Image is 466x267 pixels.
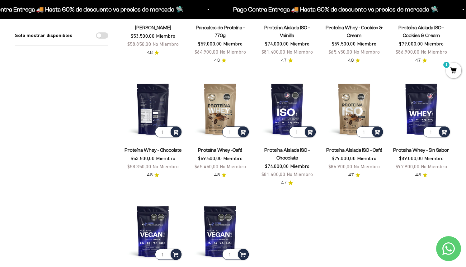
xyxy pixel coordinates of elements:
label: Solo mostrar disponibles [15,31,72,40]
a: 4.74.7 de 5.0 estrellas [281,57,293,64]
span: Miembro [357,155,376,161]
span: 4.8 [214,172,220,179]
span: $53.500,00 [131,33,155,39]
span: $64.900,00 [195,49,219,55]
a: 1 [446,68,461,74]
a: 4.74.7 de 5.0 estrellas [281,179,293,186]
span: $86.900,00 [396,49,420,55]
a: 4.84.8 de 5.0 estrellas [147,172,159,179]
span: Miembro [290,41,309,46]
span: $65.450,00 [328,49,352,55]
a: Proteína Whey - Cookies & Cream [326,25,383,38]
span: $59.500,00 [332,41,356,46]
a: Proteína Whey -Café [198,147,242,153]
span: 4.7 [348,172,354,179]
span: Miembro [357,41,376,46]
span: $79.000,00 [332,155,356,161]
span: $81.400,00 [261,171,285,177]
span: Miembro [223,41,242,46]
span: $81.400,00 [261,49,285,55]
a: Proteína Aislada ISO - Café [326,147,382,153]
span: No Miembro [220,164,246,169]
a: Proteína Aislada ISO - Cookies & Cream [398,25,444,38]
span: $59.500,00 [198,155,222,161]
span: Miembro [223,155,242,161]
span: 4.7 [281,179,286,186]
a: 4.84.8 de 5.0 estrellas [214,172,226,179]
a: 4.74.7 de 5.0 estrellas [348,172,360,179]
span: No Miembro [287,171,313,177]
span: Miembro [424,41,444,46]
a: 4.74.7 de 5.0 estrellas [415,57,427,64]
span: $65.450,00 [195,164,219,169]
span: 4.8 [348,57,354,64]
span: 4.8 [415,172,421,179]
span: $86.900,00 [328,164,352,169]
span: No Miembro [354,164,380,169]
mark: 1 [443,61,450,69]
span: No Miembro [421,49,447,55]
span: 4.3 [214,57,220,64]
span: $89.000,00 [399,155,423,161]
span: Miembro [290,163,309,169]
span: No Miembro [287,49,313,55]
span: Miembro [424,155,444,161]
span: $74.000,00 [265,163,289,169]
a: [PERSON_NAME] [135,25,171,30]
span: Miembro [156,33,175,39]
span: No Miembro [354,49,380,55]
span: $74.000,00 [265,41,289,46]
a: 4.34.3 de 5.0 estrellas [214,57,226,64]
p: Pago Contra Entrega 🚚 Hasta 60% de descuento vs precios de mercado 🛸 [229,4,434,14]
a: 4.84.8 de 5.0 estrellas [415,172,427,179]
a: Proteína Whey - Sin Sabor [393,147,449,153]
span: $59.000,00 [198,41,222,46]
a: 4.84.8 de 5.0 estrellas [348,57,360,64]
a: Proteína Aislada ISO - Vainilla [264,25,310,38]
span: Miembro [156,155,175,161]
a: Pancakes de Proteína - 770g [196,25,245,38]
a: Proteína Whey - Chocolate [125,147,181,153]
span: $79.000,00 [399,41,423,46]
span: 4.8 [147,172,153,179]
span: No Miembro [153,41,179,47]
span: 4.7 [281,57,286,64]
a: 4.84.8 de 5.0 estrellas [147,49,159,56]
span: No Miembro [220,49,246,55]
span: $53.500,00 [131,155,155,161]
img: Proteína Whey - Chocolate [123,79,183,139]
span: $58.850,00 [127,164,151,169]
span: 4.7 [415,57,421,64]
a: Proteína Aislada ISO - Chocolate [264,147,310,160]
span: 4.8 [147,49,153,56]
span: $97.900,00 [396,164,420,169]
span: $58.850,00 [127,41,151,47]
span: No Miembro [421,164,447,169]
span: No Miembro [153,164,179,169]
